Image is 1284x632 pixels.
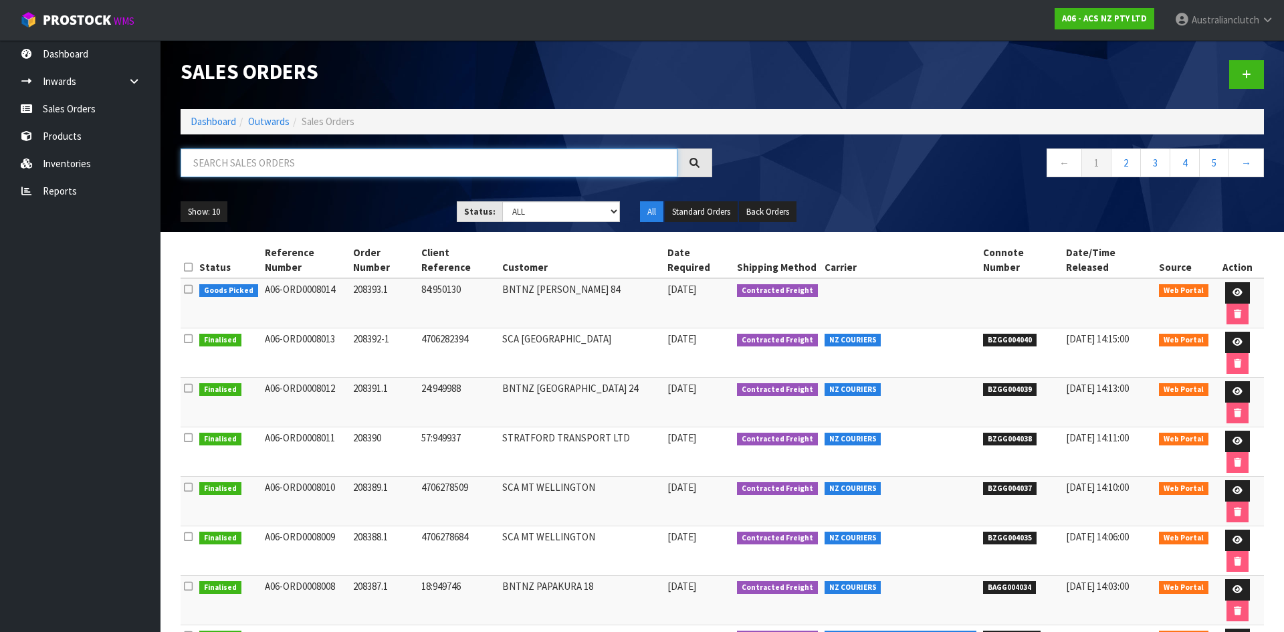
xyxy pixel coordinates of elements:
[734,242,821,278] th: Shipping Method
[665,201,738,223] button: Standard Orders
[1159,433,1208,446] span: Web Portal
[350,526,417,576] td: 208388.1
[1159,383,1208,397] span: Web Portal
[667,530,696,543] span: [DATE]
[737,532,818,545] span: Contracted Freight
[1081,148,1111,177] a: 1
[199,284,258,298] span: Goods Picked
[737,334,818,347] span: Contracted Freight
[737,383,818,397] span: Contracted Freight
[418,328,499,378] td: 4706282394
[983,581,1036,595] span: BAGG004034
[1066,481,1129,494] span: [DATE] 14:10:00
[199,581,241,595] span: Finalised
[983,532,1037,545] span: BZGG004035
[825,482,881,496] span: NZ COURIERS
[199,334,241,347] span: Finalised
[350,427,417,477] td: 208390
[261,576,350,625] td: A06-ORD0008008
[499,576,664,625] td: BNTNZ PAPAKURA 18
[1047,148,1082,177] a: ←
[418,427,499,477] td: 57:949937
[499,278,664,328] td: BNTNZ [PERSON_NAME] 84
[737,433,818,446] span: Contracted Freight
[1062,13,1147,24] strong: A06 - ACS NZ PTY LTD
[737,581,818,595] span: Contracted Freight
[1066,530,1129,543] span: [DATE] 14:06:00
[418,278,499,328] td: 84:950130
[261,378,350,427] td: A06-ORD0008012
[499,328,664,378] td: SCA [GEOGRAPHIC_DATA]
[114,15,134,27] small: WMS
[302,115,354,128] span: Sales Orders
[1066,382,1129,395] span: [DATE] 14:13:00
[1140,148,1170,177] a: 3
[43,11,111,29] span: ProStock
[825,383,881,397] span: NZ COURIERS
[667,481,696,494] span: [DATE]
[667,283,696,296] span: [DATE]
[499,378,664,427] td: BNTNZ [GEOGRAPHIC_DATA] 24
[1212,242,1264,278] th: Action
[464,206,496,217] strong: Status:
[1066,332,1129,345] span: [DATE] 14:15:00
[499,427,664,477] td: STRATFORD TRANSPORT LTD
[983,383,1037,397] span: BZGG004039
[199,532,241,545] span: Finalised
[261,278,350,328] td: A06-ORD0008014
[1066,431,1129,444] span: [DATE] 14:11:00
[732,148,1264,181] nav: Page navigation
[825,532,881,545] span: NZ COURIERS
[825,433,881,446] span: NZ COURIERS
[667,332,696,345] span: [DATE]
[261,477,350,526] td: A06-ORD0008010
[739,201,796,223] button: Back Orders
[983,433,1037,446] span: BZGG004038
[667,382,696,395] span: [DATE]
[261,328,350,378] td: A06-ORD0008013
[350,576,417,625] td: 208387.1
[418,242,499,278] th: Client Reference
[640,201,663,223] button: All
[199,482,241,496] span: Finalised
[1066,580,1129,593] span: [DATE] 14:03:00
[667,431,696,444] span: [DATE]
[418,477,499,526] td: 4706278509
[261,427,350,477] td: A06-ORD0008011
[499,526,664,576] td: SCA MT WELLINGTON
[1228,148,1264,177] a: →
[983,334,1037,347] span: BZGG004040
[350,242,417,278] th: Order Number
[667,580,696,593] span: [DATE]
[1156,242,1212,278] th: Source
[664,242,734,278] th: Date Required
[1159,581,1208,595] span: Web Portal
[350,278,417,328] td: 208393.1
[350,378,417,427] td: 208391.1
[191,115,236,128] a: Dashboard
[1159,284,1208,298] span: Web Portal
[1170,148,1200,177] a: 4
[418,526,499,576] td: 4706278684
[983,482,1037,496] span: BZGG004037
[350,477,417,526] td: 208389.1
[261,526,350,576] td: A06-ORD0008009
[261,242,350,278] th: Reference Number
[980,242,1062,278] th: Connote Number
[196,242,261,278] th: Status
[199,383,241,397] span: Finalised
[737,284,818,298] span: Contracted Freight
[1159,532,1208,545] span: Web Portal
[181,60,712,83] h1: Sales Orders
[1199,148,1229,177] a: 5
[737,482,818,496] span: Contracted Freight
[499,242,664,278] th: Customer
[1159,334,1208,347] span: Web Portal
[181,148,677,177] input: Search sales orders
[499,477,664,526] td: SCA MT WELLINGTON
[350,328,417,378] td: 208392-1
[418,378,499,427] td: 24:949988
[418,576,499,625] td: 18:949746
[821,242,980,278] th: Carrier
[248,115,290,128] a: Outwards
